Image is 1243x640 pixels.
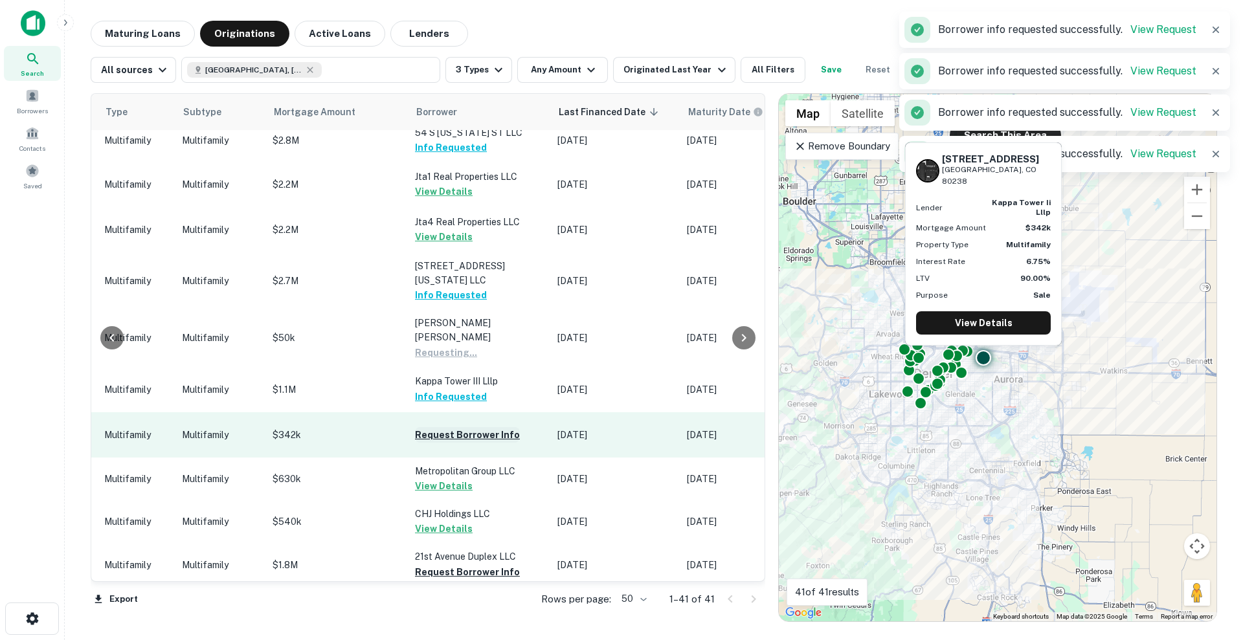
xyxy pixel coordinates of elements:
p: Multifamily [182,472,260,486]
div: 50 [616,590,649,608]
p: [DATE] [557,382,674,397]
p: CHJ Holdings LLC [415,507,544,521]
p: [DATE] [687,472,803,486]
p: 21st Avenue Duplex LLC [415,549,544,564]
p: Multifamily [104,472,169,486]
p: [DATE] [687,331,803,345]
button: All Filters [741,57,805,83]
div: Originated Last Year [623,62,729,78]
span: Last Financed Date [559,104,662,120]
p: [DATE] [557,331,674,345]
a: Search [4,46,61,81]
p: [DATE] [687,558,803,572]
button: Request Borrower Info [415,564,520,580]
p: Borrower info requested successfully. [938,63,1196,79]
p: $2.8M [273,133,402,148]
p: [DATE] [687,428,803,442]
button: Keyboard shortcuts [993,612,1049,621]
strong: Sale [1033,291,1051,300]
span: Borrower [416,104,457,120]
p: Multifamily [104,382,169,397]
span: Subtype [183,104,221,120]
span: Maturity dates displayed may be estimated. Please contact the lender for the most accurate maturi... [688,105,780,119]
p: Interest Rate [916,256,965,267]
p: Multifamily [104,428,169,442]
button: View Details [415,229,473,245]
button: Save your search to get updates of matches that match your search criteria. [811,57,852,83]
button: Request Borrower Info [415,427,520,443]
p: [DATE] [557,177,674,192]
p: $2.7M [273,274,402,288]
p: $2.2M [273,223,402,237]
a: View Request [1130,65,1196,77]
div: 0 0 [779,94,1216,621]
button: View Details [415,184,473,199]
th: Maturity dates displayed may be estimated. Please contact the lender for the most accurate maturi... [680,94,810,130]
button: View Details [415,521,473,536]
span: Saved [23,181,42,191]
a: View Details [916,311,1051,335]
span: Map data ©2025 Google [1057,613,1127,620]
div: Maturity dates displayed may be estimated. Please contact the lender for the most accurate maturi... [688,105,763,119]
p: Multifamily [182,558,260,572]
p: $1.8M [273,558,402,572]
p: Multifamily [182,331,260,345]
button: Originated Last Year [613,57,735,83]
p: [PERSON_NAME] [PERSON_NAME] [415,316,544,344]
span: Contacts [19,143,45,153]
button: Export [91,590,141,609]
button: Active Loans [295,21,385,47]
p: $630k [273,472,402,486]
button: Info Requested [415,140,487,155]
strong: $342k [1025,223,1051,232]
button: Info Requested [415,287,487,303]
p: $2.2M [273,177,402,192]
p: Jta1 Real Properties LLC [415,170,544,184]
span: Mortgage Amount [274,104,372,120]
a: Contacts [4,121,61,156]
button: Zoom out [1184,203,1210,229]
button: Map camera controls [1184,533,1210,559]
img: Google [782,604,825,621]
a: Open this area in Google Maps (opens a new window) [782,604,825,621]
h6: [STREET_ADDRESS] [942,153,1051,165]
p: LTV [916,272,930,284]
p: Multifamily [104,133,169,148]
p: Multifamily [182,514,260,529]
button: Lenders [390,21,468,47]
p: Multifamily [104,514,169,529]
button: 3 Types [445,57,512,83]
p: Jta4 Real Properties LLC [415,215,544,229]
p: Property Type [916,239,969,250]
p: Kappa Tower III Lllp [415,374,544,388]
p: [GEOGRAPHIC_DATA], CO 80238 [942,164,1051,188]
p: Multifamily [104,331,169,345]
p: Borrower info requested successfully. [938,146,1196,162]
p: Multifamily [182,382,260,397]
p: Borrower info requested successfully. [938,105,1196,120]
p: Borrower info requested successfully. [938,22,1196,38]
button: Originations [200,21,289,47]
p: Multifamily [104,274,169,288]
p: [DATE] [687,382,803,397]
p: Mortgage Amount [916,222,986,234]
a: Borrowers [4,83,61,118]
p: [DATE] [557,274,674,288]
a: View Request [1130,106,1196,118]
th: Mortgage Amount [266,94,409,130]
p: Multifamily [182,177,260,192]
p: 1–41 of 41 [669,591,715,607]
h6: Maturity Date [688,105,750,119]
p: [DATE] [557,558,674,572]
strong: 6.75% [1026,257,1051,266]
th: Last Financed Date [551,94,680,130]
a: View Request [1130,23,1196,36]
p: [DATE] [557,223,674,237]
p: Metropolitan Group LLC [415,464,544,478]
button: [GEOGRAPHIC_DATA], [GEOGRAPHIC_DATA], [GEOGRAPHIC_DATA] [181,57,440,83]
th: Borrower [409,94,551,130]
strong: kappa tower ii lllp [992,198,1051,216]
iframe: Chat Widget [1178,536,1243,599]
